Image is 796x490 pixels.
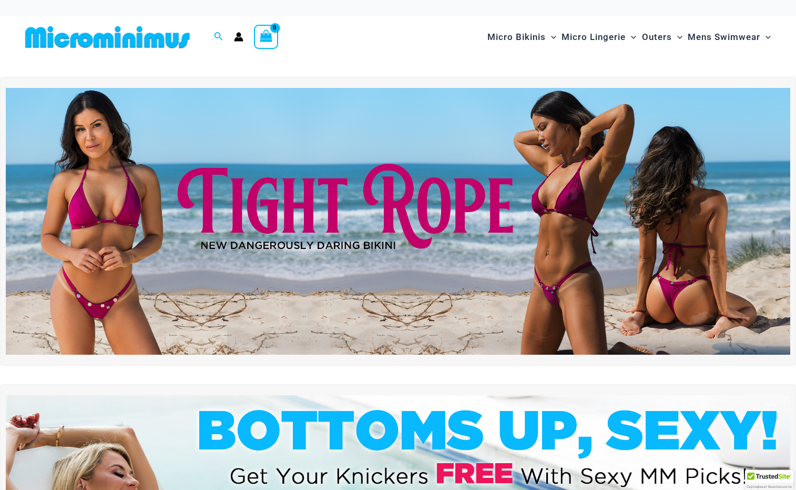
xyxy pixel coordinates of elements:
[546,24,556,51] span: Menu Toggle
[234,32,243,42] a: Account icon link
[254,25,278,49] a: View Shopping Cart, empty
[6,88,790,355] img: Tight Rope Pink Bikini
[21,25,194,49] img: MM SHOP LOGO FLAT
[760,24,771,51] span: Menu Toggle
[214,31,223,44] a: Search icon link
[745,470,793,490] div: TrustedSite Certified
[626,24,636,51] span: Menu Toggle
[562,24,626,51] span: Micro Lingerie
[485,21,559,53] a: Micro BikinisMenu ToggleMenu Toggle
[672,24,682,51] span: Menu Toggle
[559,21,639,53] a: Micro LingerieMenu ToggleMenu Toggle
[483,19,775,55] nav: Site Navigation
[487,24,546,51] span: Micro Bikinis
[639,21,685,53] a: OutersMenu ToggleMenu Toggle
[688,24,760,51] span: Mens Swimwear
[642,24,672,51] span: Outers
[685,21,773,53] a: Mens SwimwearMenu ToggleMenu Toggle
